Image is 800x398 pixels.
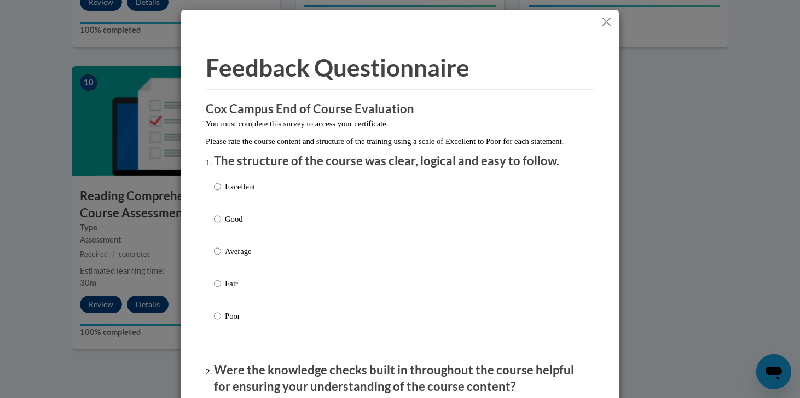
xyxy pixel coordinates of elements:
[206,135,594,147] p: Please rate the course content and structure of the training using a scale of Excellent to Poor f...
[206,118,594,130] p: You must complete this survey to access your certificate.
[225,310,255,322] p: Poor
[600,15,613,28] button: Close
[225,245,255,257] p: Average
[206,101,594,118] h3: Cox Campus End of Course Evaluation
[214,213,221,225] input: Good
[214,310,221,322] input: Poor
[225,278,255,290] p: Fair
[225,181,255,193] p: Excellent
[225,213,255,225] p: Good
[214,181,221,193] input: Excellent
[214,245,221,257] input: Average
[206,53,469,82] span: Feedback Questionnaire
[214,278,221,290] input: Fair
[214,362,586,396] p: Were the knowledge checks built in throughout the course helpful for ensuring your understanding ...
[214,153,586,170] p: The structure of the course was clear, logical and easy to follow.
